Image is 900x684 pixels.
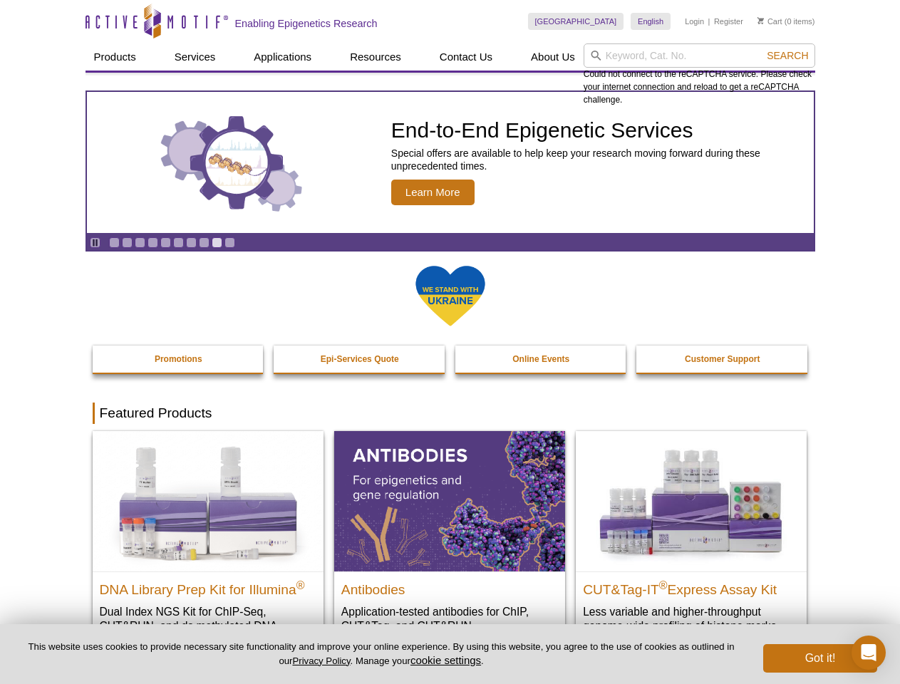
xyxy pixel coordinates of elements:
span: Learn More [391,180,475,205]
a: Applications [245,43,320,71]
a: Epi-Services Quote [274,346,446,373]
p: This website uses cookies to provide necessary site functionality and improve your online experie... [23,641,740,668]
div: Open Intercom Messenger [852,636,886,670]
a: Three gears with decorative charts inside the larger center gear. End-to-End Epigenetic Services ... [87,92,814,233]
a: Contact Us [431,43,501,71]
a: Go to slide 7 [186,237,197,248]
a: Go to slide 4 [148,237,158,248]
p: Application-tested antibodies for ChIP, CUT&Tag, and CUT&RUN. [341,604,558,633]
a: Cart [757,16,782,26]
a: Customer Support [636,346,809,373]
a: Register [714,16,743,26]
h2: End-to-End Epigenetic Services [391,120,807,141]
img: Your Cart [757,17,764,24]
h2: Antibodies [341,576,558,597]
p: Special offers are available to help keep your research moving forward during these unprecedented... [391,147,807,172]
div: Could not connect to the reCAPTCHA service. Please check your internet connection and reload to g... [584,43,815,106]
button: Got it! [763,644,877,673]
a: Go to slide 8 [199,237,210,248]
p: Dual Index NGS Kit for ChIP-Seq, CUT&RUN, and ds methylated DNA assays. [100,604,316,648]
a: Go to slide 6 [173,237,184,248]
strong: Epi-Services Quote [321,354,399,364]
a: Go to slide 10 [224,237,235,248]
a: All Antibodies Antibodies Application-tested antibodies for ChIP, CUT&Tag, and CUT&RUN. [334,431,565,647]
a: Privacy Policy [292,655,350,666]
a: About Us [522,43,584,71]
p: Less variable and higher-throughput genome-wide profiling of histone marks​. [583,604,800,633]
a: Go to slide 5 [160,237,171,248]
a: Services [166,43,224,71]
span: Search [767,50,808,61]
button: Search [762,49,812,62]
strong: Promotions [155,354,202,364]
h2: Enabling Epigenetics Research [235,17,378,30]
a: Login [685,16,704,26]
a: Online Events [455,346,628,373]
a: Products [86,43,145,71]
li: | [708,13,710,30]
h2: Featured Products [93,403,808,424]
a: English [631,13,671,30]
a: Promotions [93,346,265,373]
a: Resources [341,43,410,71]
a: DNA Library Prep Kit for Illumina DNA Library Prep Kit for Illumina® Dual Index NGS Kit for ChIP-... [93,431,324,661]
h2: DNA Library Prep Kit for Illumina [100,576,316,597]
input: Keyword, Cat. No. [584,43,815,68]
img: All Antibodies [334,431,565,571]
article: End-to-End Epigenetic Services [87,92,814,233]
a: Go to slide 3 [135,237,145,248]
strong: Customer Support [685,354,760,364]
li: (0 items) [757,13,815,30]
a: Go to slide 1 [109,237,120,248]
a: Go to slide 9 [212,237,222,248]
a: CUT&Tag-IT® Express Assay Kit CUT&Tag-IT®Express Assay Kit Less variable and higher-throughput ge... [576,431,807,647]
button: cookie settings [410,654,481,666]
img: CUT&Tag-IT® Express Assay Kit [576,431,807,571]
a: Toggle autoplay [90,237,100,248]
a: [GEOGRAPHIC_DATA] [528,13,624,30]
img: Three gears with decorative charts inside the larger center gear. [160,113,303,212]
img: DNA Library Prep Kit for Illumina [93,431,324,571]
sup: ® [296,579,305,591]
h2: CUT&Tag-IT Express Assay Kit [583,576,800,597]
strong: Online Events [512,354,569,364]
img: We Stand With Ukraine [415,264,486,328]
a: Go to slide 2 [122,237,133,248]
sup: ® [659,579,668,591]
